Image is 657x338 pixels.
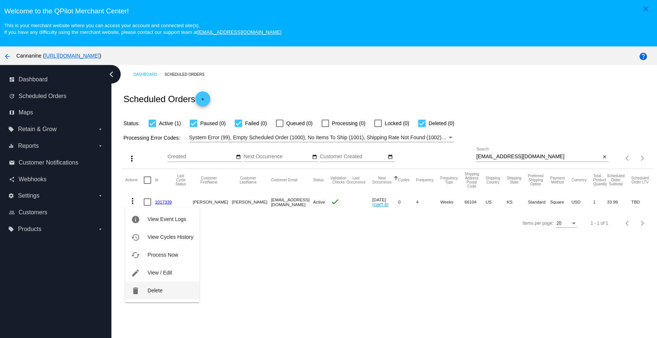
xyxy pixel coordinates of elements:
[147,216,186,222] span: View Event Logs
[131,286,140,295] mat-icon: delete
[147,287,162,293] span: Delete
[131,269,140,277] mat-icon: edit
[147,270,172,276] span: View / Edit
[131,215,140,224] mat-icon: info
[131,233,140,242] mat-icon: history
[147,252,178,258] span: Process Now
[147,234,193,240] span: View Cycles History
[131,251,140,260] mat-icon: cached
